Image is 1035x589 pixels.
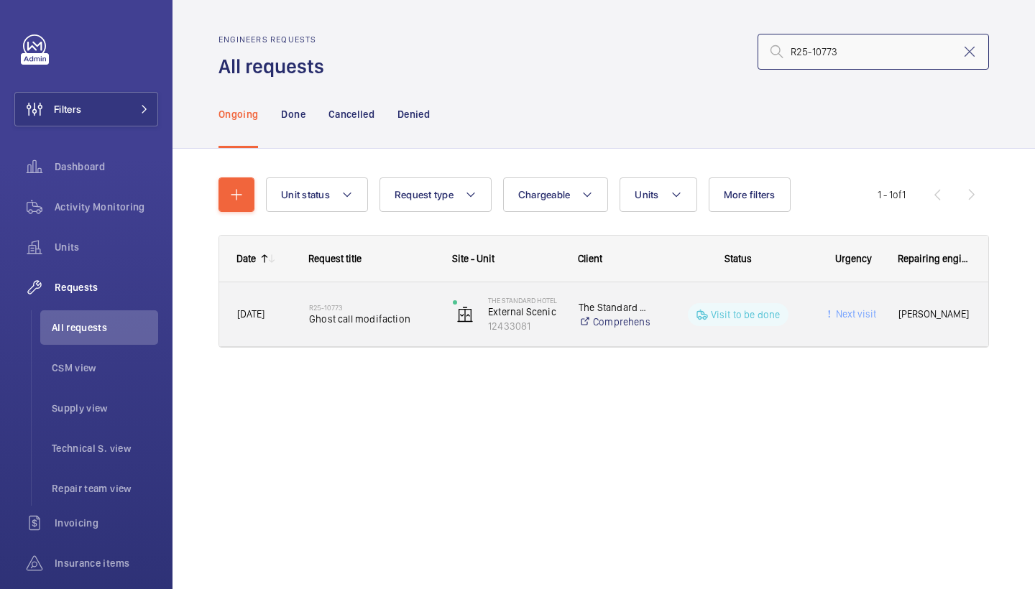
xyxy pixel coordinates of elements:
span: [DATE] [237,308,264,320]
span: Filters [54,102,81,116]
span: Ghost call modifaction [309,312,434,326]
button: Request type [379,177,492,212]
span: Units [635,189,658,200]
p: The Standard Hotel [488,296,560,305]
span: of [893,189,902,200]
span: Invoicing [55,516,158,530]
p: Visit to be done [711,307,781,322]
span: Next visit [833,308,876,320]
span: Chargeable [518,189,571,200]
span: [PERSON_NAME] [898,306,970,323]
span: Repairing engineer [898,253,971,264]
p: Cancelled [328,107,374,121]
span: More filters [724,189,776,200]
span: CSM view [52,361,158,375]
span: Urgency [835,253,872,264]
span: Repair team view [52,481,158,496]
span: Activity Monitoring [55,200,158,214]
span: 1 - 1 1 [878,190,906,200]
p: External Scenic [488,305,560,319]
a: Comprehensive [579,315,650,329]
span: All requests [52,320,158,335]
input: Search by request number or quote number [758,34,989,70]
p: Done [281,107,305,121]
span: Technical S. view [52,441,158,455]
span: Status [724,253,752,264]
p: Denied [397,107,430,121]
span: Request title [308,253,362,264]
div: Date [236,253,256,264]
img: elevator.svg [456,306,474,323]
h2: Engineers requests [218,34,333,45]
span: Units [55,240,158,254]
span: Insurance items [55,556,158,570]
span: Client [578,253,602,264]
span: Requests [55,280,158,294]
span: Supply view [52,401,158,415]
button: Unit status [266,177,368,212]
p: The Standard Hotel - [PERSON_NAME] [579,300,650,315]
button: Units [620,177,696,212]
span: Site - Unit [452,253,494,264]
p: 12433081 [488,319,560,333]
span: Request type [395,189,454,200]
span: Dashboard [55,159,158,174]
h1: All requests [218,53,333,80]
button: Chargeable [503,177,609,212]
p: Ongoing [218,107,258,121]
button: More filters [709,177,791,212]
button: Filters [14,92,158,126]
h2: R25-10773 [309,303,434,312]
span: Unit status [281,189,330,200]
